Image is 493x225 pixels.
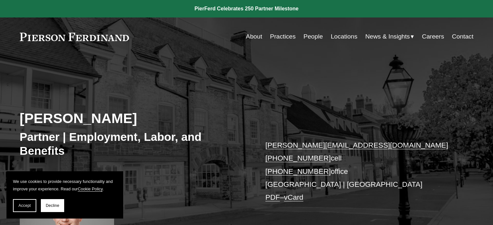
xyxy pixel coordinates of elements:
button: Decline [41,199,64,212]
a: [PHONE_NUMBER] [265,154,331,162]
a: PDF [265,193,280,201]
a: About [246,30,262,43]
button: Accept [13,199,36,212]
section: Cookie banner [6,171,123,219]
a: [PERSON_NAME][EMAIL_ADDRESS][DOMAIN_NAME] [265,141,448,149]
p: cell office [GEOGRAPHIC_DATA] | [GEOGRAPHIC_DATA] – [265,139,454,204]
a: People [303,30,323,43]
a: Careers [422,30,444,43]
a: vCard [284,193,303,201]
h2: [PERSON_NAME] [20,110,247,127]
a: [PHONE_NUMBER] [265,167,331,175]
a: Practices [270,30,296,43]
span: Decline [46,203,59,208]
a: Locations [331,30,357,43]
p: We use cookies to provide necessary functionality and improve your experience. Read our . [13,178,117,193]
a: Contact [452,30,473,43]
span: Accept [18,203,31,208]
a: folder dropdown [365,30,414,43]
h3: Partner | Employment, Labor, and Benefits [20,130,247,158]
a: Cookie Policy [78,186,103,191]
span: News & Insights [365,31,410,42]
